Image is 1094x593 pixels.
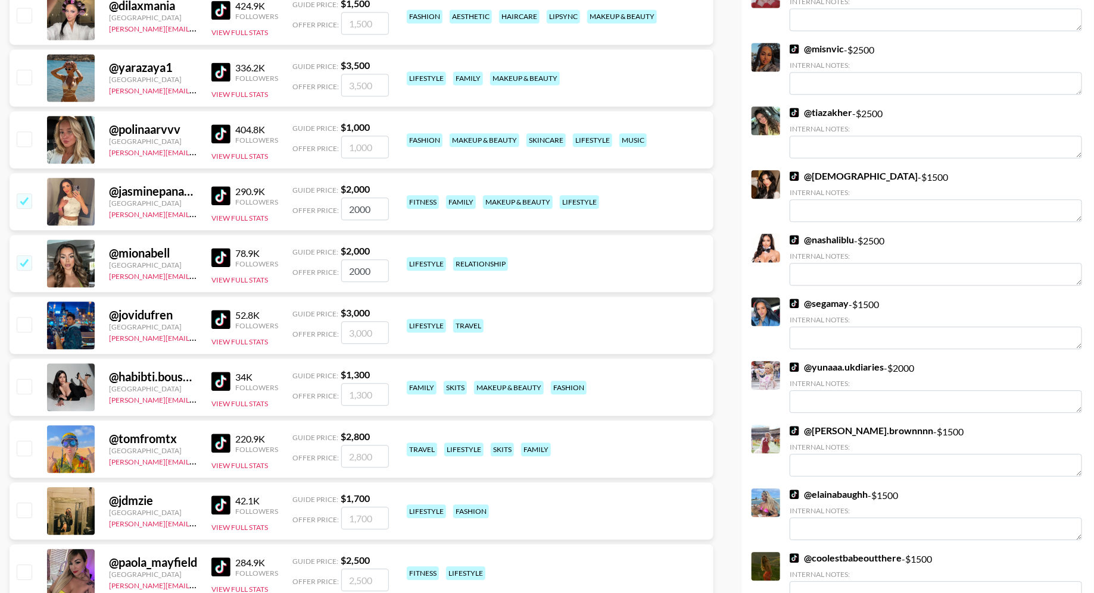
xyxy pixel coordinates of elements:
[499,10,540,23] div: haircare
[790,170,918,182] a: @[DEMOGRAPHIC_DATA]
[547,10,580,23] div: lipsync
[407,566,439,580] div: fitness
[292,309,338,318] span: Guide Price:
[341,369,370,380] strong: $ 1,300
[235,197,278,206] div: Followers
[292,247,338,256] span: Guide Price:
[109,331,285,343] a: [PERSON_NAME][EMAIL_ADDRESS][DOMAIN_NAME]
[341,197,389,220] input: 2,000
[292,20,339,29] span: Offer Price:
[211,275,268,284] button: View Full Stats
[211,495,230,514] img: TikTok
[341,12,389,34] input: 1,500
[235,309,278,321] div: 52.8K
[790,488,868,500] a: @elainabaughh
[292,453,339,462] span: Offer Price:
[109,208,285,219] a: [PERSON_NAME][EMAIL_ADDRESS][DOMAIN_NAME]
[790,315,1082,324] div: Internal Notes:
[790,43,844,55] a: @misnvic
[341,59,370,71] strong: $ 3,500
[526,133,566,147] div: skincare
[453,504,489,518] div: fashion
[619,133,647,147] div: music
[790,570,1082,579] div: Internal Notes:
[235,321,278,330] div: Followers
[407,443,437,456] div: travel
[211,214,268,222] button: View Full Stats
[341,431,370,442] strong: $ 2,800
[444,381,467,394] div: skits
[211,124,230,143] img: TikTok
[790,124,1082,133] div: Internal Notes:
[109,122,197,137] div: @ polinaarvvv
[790,299,799,308] img: TikTok
[235,259,278,268] div: Followers
[790,506,1082,515] div: Internal Notes:
[407,319,446,332] div: lifestyle
[109,431,197,446] div: @ tomfromtx
[211,523,268,532] button: View Full Stats
[790,379,1082,388] div: Internal Notes:
[235,62,278,74] div: 336.2K
[790,44,799,54] img: TikTok
[474,381,544,394] div: makeup & beauty
[211,337,268,346] button: View Full Stats
[341,445,389,468] input: 2,800
[790,43,1082,95] div: - $ 2500
[211,434,230,453] img: TikTok
[109,579,285,590] a: [PERSON_NAME][EMAIL_ADDRESS][DOMAIN_NAME]
[341,492,370,504] strong: $ 1,700
[790,171,799,181] img: TikTok
[235,186,278,197] div: 290.9K
[292,186,338,194] span: Guide Price:
[341,569,389,591] input: 2,500
[483,195,553,209] div: makeup & beauty
[109,184,197,199] div: @ jasminepanama22
[790,297,849,309] a: @segamay
[790,234,854,246] a: @nashaliblu
[790,425,933,437] a: @[PERSON_NAME].brownnnn
[211,399,268,408] button: View Full Stats
[453,319,484,332] div: travel
[790,297,1082,349] div: - $ 1500
[211,1,230,20] img: TikTok
[341,554,370,566] strong: $ 2,500
[109,322,197,331] div: [GEOGRAPHIC_DATA]
[235,495,278,507] div: 42.1K
[292,433,338,442] span: Guide Price:
[341,121,370,133] strong: $ 1,000
[450,133,519,147] div: makeup & beauty
[235,136,278,145] div: Followers
[109,137,197,146] div: [GEOGRAPHIC_DATA]
[292,268,339,277] span: Offer Price:
[109,261,197,269] div: [GEOGRAPHIC_DATA]
[407,504,446,518] div: lifestyle
[211,90,268,99] button: View Full Stats
[790,488,1082,540] div: - $ 1500
[790,252,1082,261] div: Internal Notes:
[109,269,285,281] a: [PERSON_NAME][EMAIL_ADDRESS][DOMAIN_NAME]
[292,515,339,524] span: Offer Price:
[235,445,278,454] div: Followers
[407,133,442,147] div: fashion
[341,307,370,318] strong: $ 3,000
[790,361,884,373] a: @yunaaa.ukdiaries
[235,12,278,21] div: Followers
[235,433,278,445] div: 220.9K
[790,361,1082,413] div: - $ 2000
[109,570,197,579] div: [GEOGRAPHIC_DATA]
[292,62,338,71] span: Guide Price:
[446,195,476,209] div: family
[292,144,339,153] span: Offer Price:
[444,443,484,456] div: lifestyle
[109,22,285,33] a: [PERSON_NAME][EMAIL_ADDRESS][DOMAIN_NAME]
[109,369,197,384] div: @ habibti.boushra
[109,455,285,466] a: [PERSON_NAME][EMAIL_ADDRESS][DOMAIN_NAME]
[109,146,285,157] a: [PERSON_NAME][EMAIL_ADDRESS][DOMAIN_NAME]
[211,248,230,267] img: TikTok
[235,247,278,259] div: 78.9K
[235,507,278,516] div: Followers
[211,62,230,81] img: TikTok
[292,206,339,215] span: Offer Price:
[109,493,197,508] div: @ jdmzie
